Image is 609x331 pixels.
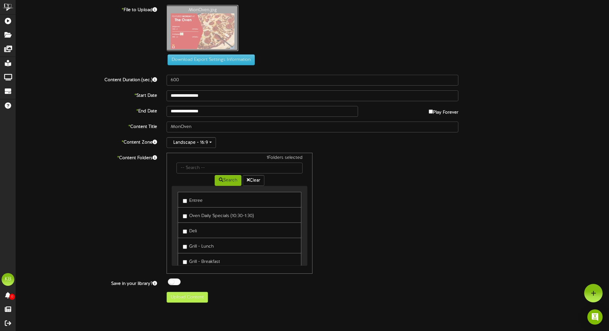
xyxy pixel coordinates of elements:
[167,137,216,148] button: Landscape - 16:9
[429,106,458,116] label: Play Forever
[11,5,162,13] label: File to Upload
[11,90,162,99] label: Start Date
[183,260,187,264] input: Grill - Breakfast
[183,199,187,203] input: Entree
[183,214,187,218] input: Oven Daily Specials (10:30-1:30)
[183,195,203,204] label: Entree
[11,75,162,83] label: Content Duration (sec.)
[167,292,208,303] button: Upload Content
[183,245,187,249] input: Grill - Lunch
[168,54,255,65] button: Download Export Settings Information
[164,57,255,62] a: Download Export Settings Information
[2,273,14,286] div: KB
[11,106,162,115] label: End Date
[11,137,162,146] label: Content Zone
[11,153,162,161] label: Content Folders
[587,309,603,325] div: Open Intercom Messenger
[183,241,214,250] label: Grill - Lunch
[243,175,264,186] button: Clear
[215,175,241,186] button: Search
[429,109,433,114] input: Play Forever
[11,122,162,130] label: Content Title
[9,294,15,300] span: 0
[183,226,197,235] label: Deli
[11,278,162,287] label: Save in your library?
[183,211,254,219] label: Oven Daily Specials (10:30-1:30)
[183,257,220,265] label: Grill - Breakfast
[172,155,307,163] div: 1 Folders selected
[183,229,187,234] input: Deli
[176,163,303,173] input: -- Search --
[167,122,458,132] input: Title of this Content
